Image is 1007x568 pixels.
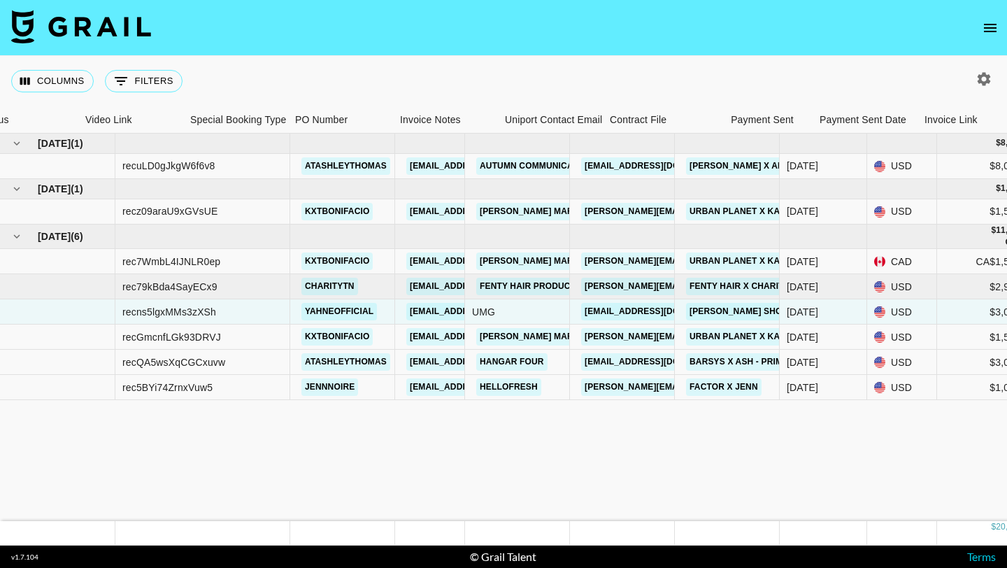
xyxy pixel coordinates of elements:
div: recQA5wsXqCGCxuvw [122,355,225,369]
div: USD [867,375,937,400]
div: Sep '25 [787,305,818,319]
div: Video Link [78,106,183,134]
a: Autumn Communications Inc. [476,157,622,175]
a: [EMAIL_ADDRESS][DOMAIN_NAME] [581,157,738,175]
div: Video Link [85,106,132,134]
div: USD [867,199,937,225]
div: Contract File [610,106,666,134]
a: Urban Planet x Kat [686,328,788,346]
button: Show filters [105,70,183,92]
a: atashleythomas [301,353,390,371]
a: [EMAIL_ADDRESS][DOMAIN_NAME] [581,303,738,320]
div: Jun '25 [787,159,818,173]
a: [PERSON_NAME][EMAIL_ADDRESS][DOMAIN_NAME] [581,203,809,220]
span: ( 1 ) [71,182,83,196]
span: [DATE] [38,229,71,243]
div: recuLD0gJkgW6f6v8 [122,159,215,173]
div: Uniport Contact Email [505,106,602,134]
div: $ [996,137,1001,149]
div: Invoice Link [924,106,978,134]
div: v 1.7.104 [11,553,38,562]
div: Payment Sent Date [820,106,906,134]
a: [EMAIL_ADDRESS][DOMAIN_NAME] [406,353,563,371]
div: Uniport Contact Email [498,106,603,134]
div: USD [867,274,937,299]
div: USD [867,154,937,179]
div: rec7WmbL4IJNLR0ep [122,255,220,269]
a: FENTY HAIR PRODUCTS LLC [476,278,604,295]
a: [PERSON_NAME][EMAIL_ADDRESS][DOMAIN_NAME] [581,253,809,270]
div: CAD [867,249,937,274]
div: recz09araU9xGVsUE [122,204,217,218]
div: rec79kBda4SayECx9 [122,280,217,294]
a: [PERSON_NAME] Marketing Inc. [476,328,629,346]
div: Special Booking Type [190,106,286,134]
div: Sep '25 [787,381,818,395]
div: $ [996,183,1001,194]
a: jennnoire [301,378,358,396]
a: [EMAIL_ADDRESS][DOMAIN_NAME] [406,278,563,295]
div: © Grail Talent [470,550,536,564]
div: recns5lgxMMs3zXSh [122,305,216,319]
a: yahneofficial [301,303,377,320]
a: kxtbonifacio [301,253,373,270]
a: kxtbonifacio [301,328,373,346]
a: charitytn [301,278,358,295]
div: PO Number [295,106,348,134]
img: Grail Talent [11,10,151,43]
a: [EMAIL_ADDRESS][DOMAIN_NAME] [406,253,563,270]
div: PO Number [288,106,393,134]
button: open drawer [976,14,1004,42]
a: [PERSON_NAME][EMAIL_ADDRESS][DOMAIN_NAME] [581,328,809,346]
div: Sep '25 [787,255,818,269]
span: [DATE] [38,136,71,150]
a: Fenty Hair x Charity [686,278,793,295]
a: [EMAIL_ADDRESS][DOMAIN_NAME] [406,378,563,396]
div: USD [867,299,937,325]
div: Invoice Notes [400,106,461,134]
a: HelloFresh [476,378,541,396]
div: Payment Sent [708,106,813,134]
a: atashleythomas [301,157,390,175]
a: kxtbonifacio [301,203,373,220]
a: [EMAIL_ADDRESS][DOMAIN_NAME] [406,157,563,175]
div: Sep '25 [787,355,818,369]
div: recGmcnfLGk93DRVJ [122,330,221,344]
div: Aug '25 [787,204,818,218]
a: [PERSON_NAME] x Amazon Blink [686,157,841,175]
div: Invoice Notes [393,106,498,134]
div: rec5BYi74ZrnxVuw5 [122,381,213,395]
a: Urban Planet x Kat [686,253,788,270]
span: ( 1 ) [71,136,83,150]
button: Select columns [11,70,94,92]
a: [PERSON_NAME] Marketing Inc. [476,203,629,220]
button: hide children [7,227,27,246]
button: hide children [7,179,27,199]
a: Terms [967,550,996,563]
div: Sep '25 [787,330,818,344]
div: USD [867,325,937,350]
span: [DATE] [38,182,71,196]
a: Urban Planet x Kat [686,203,788,220]
a: Barsys x Ash - Prime Day [686,353,811,371]
div: Special Booking Type [183,106,288,134]
a: [EMAIL_ADDRESS][DOMAIN_NAME] [406,303,563,320]
a: [EMAIL_ADDRESS][DOMAIN_NAME] [581,353,738,371]
div: $ [991,521,996,533]
div: Payment Sent [731,106,794,134]
div: Contract File [603,106,708,134]
a: Hangar Four [476,353,548,371]
div: Sep '25 [787,280,818,294]
a: Factor x Jenn [686,378,762,396]
div: $ [991,225,996,236]
a: [EMAIL_ADDRESS][DOMAIN_NAME] [406,203,563,220]
div: USD [867,350,937,375]
div: Payment Sent Date [813,106,917,134]
a: [PERSON_NAME] Show At The Sphere [686,303,864,320]
div: UMG [465,299,570,325]
a: [PERSON_NAME][EMAIL_ADDRESS][PERSON_NAME][DOMAIN_NAME] [581,378,881,396]
a: [PERSON_NAME] Marketing Inc. [476,253,629,270]
button: hide children [7,134,27,153]
span: ( 6 ) [71,229,83,243]
a: [PERSON_NAME][EMAIL_ADDRESS][DOMAIN_NAME] [581,278,809,295]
